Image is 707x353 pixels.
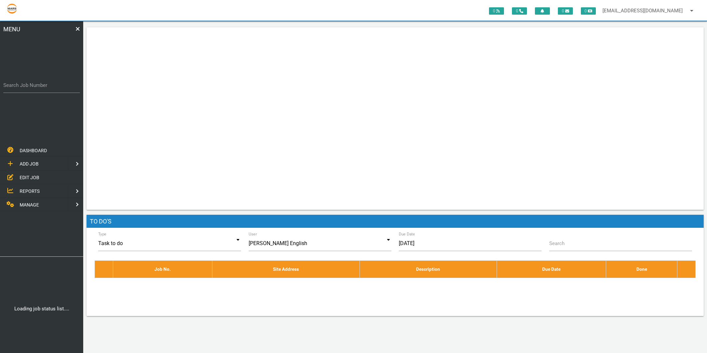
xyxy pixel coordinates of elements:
[3,25,20,74] span: MENU
[20,162,39,167] span: ADD JOB
[20,175,39,180] span: EDIT JOB
[606,261,677,278] th: Done
[87,215,704,228] h1: To Do's
[7,3,17,14] img: s3file
[98,231,107,237] label: Type
[489,7,504,15] span: 0
[20,148,47,153] span: DASHBOARD
[113,261,212,278] th: Job No.
[512,7,527,15] span: 0
[20,188,40,194] span: REPORTS
[558,7,573,15] span: 0
[2,305,81,313] center: Loading job status list....
[581,7,596,15] span: 0
[497,261,606,278] th: Due Date
[359,261,497,278] th: Description
[212,261,360,278] th: Site Address
[549,240,565,247] label: Search
[249,231,257,237] label: User
[399,231,415,237] label: Due Date
[3,82,80,89] label: Search Job Number
[20,202,39,207] span: MANAGE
